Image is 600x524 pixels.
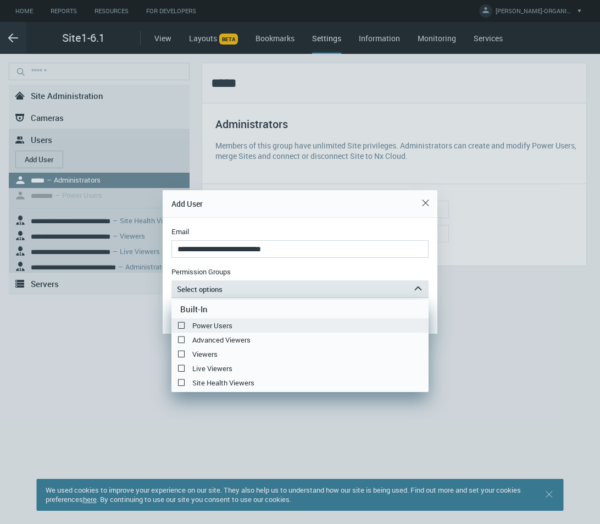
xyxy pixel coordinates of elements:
[171,197,203,211] h1: Add User
[171,267,231,276] label: Permission Groups
[171,362,429,375] label: Live Viewers
[416,194,434,212] button: Close
[177,284,223,294] span: Select options
[171,300,429,392] div: Select options
[171,348,429,361] label: Viewers
[171,280,429,298] button: Select options
[171,319,429,332] label: Power Users
[171,333,429,346] label: Advanced Viewers
[171,227,189,236] label: Email
[171,304,208,314] h4: Built-In
[171,376,429,389] label: Site Health Viewers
